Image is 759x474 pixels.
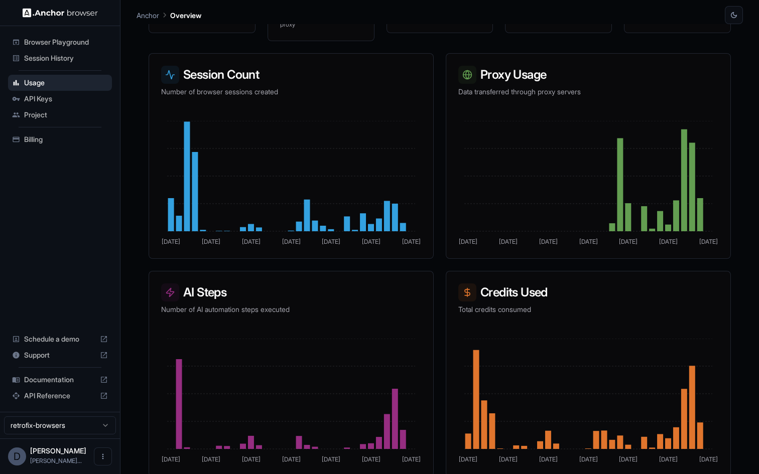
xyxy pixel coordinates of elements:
[8,447,26,465] div: D
[458,66,718,84] h3: Proxy Usage
[161,87,421,97] p: Number of browser sessions created
[242,238,261,245] tspan: [DATE]
[24,110,108,120] span: Project
[24,134,108,144] span: Billing
[202,455,220,463] tspan: [DATE]
[322,238,340,245] tspan: [DATE]
[322,455,340,463] tspan: [DATE]
[458,304,718,314] p: Total credits consumed
[402,455,421,463] tspan: [DATE]
[8,372,112,388] div: Documentation
[579,238,598,245] tspan: [DATE]
[579,455,598,463] tspan: [DATE]
[30,446,86,455] span: Daniel Portela
[162,455,180,463] tspan: [DATE]
[242,455,261,463] tspan: [DATE]
[24,94,108,104] span: API Keys
[24,53,108,63] span: Session History
[202,238,220,245] tspan: [DATE]
[170,10,201,21] p: Overview
[362,455,381,463] tspan: [DATE]
[402,238,421,245] tspan: [DATE]
[458,283,718,301] h3: Credits Used
[699,455,718,463] tspan: [DATE]
[619,238,638,245] tspan: [DATE]
[23,8,98,18] img: Anchor Logo
[659,238,678,245] tspan: [DATE]
[161,283,421,301] h3: AI Steps
[8,347,112,363] div: Support
[8,131,112,147] div: Billing
[619,455,638,463] tspan: [DATE]
[459,238,477,245] tspan: [DATE]
[539,238,558,245] tspan: [DATE]
[30,457,82,464] span: daniel@retrofix.ai
[8,331,112,347] div: Schedule a demo
[8,388,112,404] div: API Reference
[459,455,477,463] tspan: [DATE]
[8,34,112,50] div: Browser Playground
[161,66,421,84] h3: Session Count
[24,37,108,47] span: Browser Playground
[282,238,301,245] tspan: [DATE]
[458,87,718,97] p: Data transferred through proxy servers
[161,304,421,314] p: Number of AI automation steps executed
[162,238,180,245] tspan: [DATE]
[362,238,381,245] tspan: [DATE]
[699,238,718,245] tspan: [DATE]
[499,455,518,463] tspan: [DATE]
[539,455,558,463] tspan: [DATE]
[137,10,201,21] nav: breadcrumb
[24,350,96,360] span: Support
[659,455,678,463] tspan: [DATE]
[24,334,96,344] span: Schedule a demo
[24,391,96,401] span: API Reference
[137,10,159,21] p: Anchor
[8,75,112,91] div: Usage
[8,91,112,107] div: API Keys
[8,50,112,66] div: Session History
[24,78,108,88] span: Usage
[499,238,518,245] tspan: [DATE]
[24,375,96,385] span: Documentation
[8,107,112,123] div: Project
[282,455,301,463] tspan: [DATE]
[94,447,112,465] button: Open menu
